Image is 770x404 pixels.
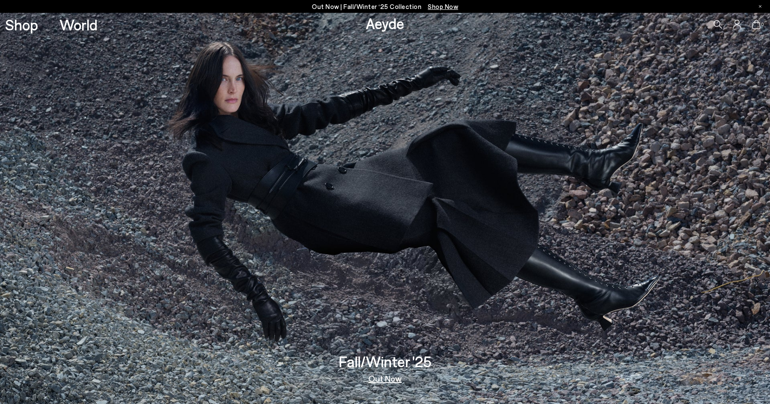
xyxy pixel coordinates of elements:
span: 0 [761,22,765,27]
h3: Fall/Winter '25 [339,354,432,369]
a: Aeyde [366,14,404,32]
a: Shop [5,17,38,32]
a: World [59,17,98,32]
a: 0 [752,20,761,29]
a: Out Now [368,374,402,383]
span: Navigate to /collections/new-in [428,3,458,10]
p: Out Now | Fall/Winter ‘25 Collection [312,1,458,12]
